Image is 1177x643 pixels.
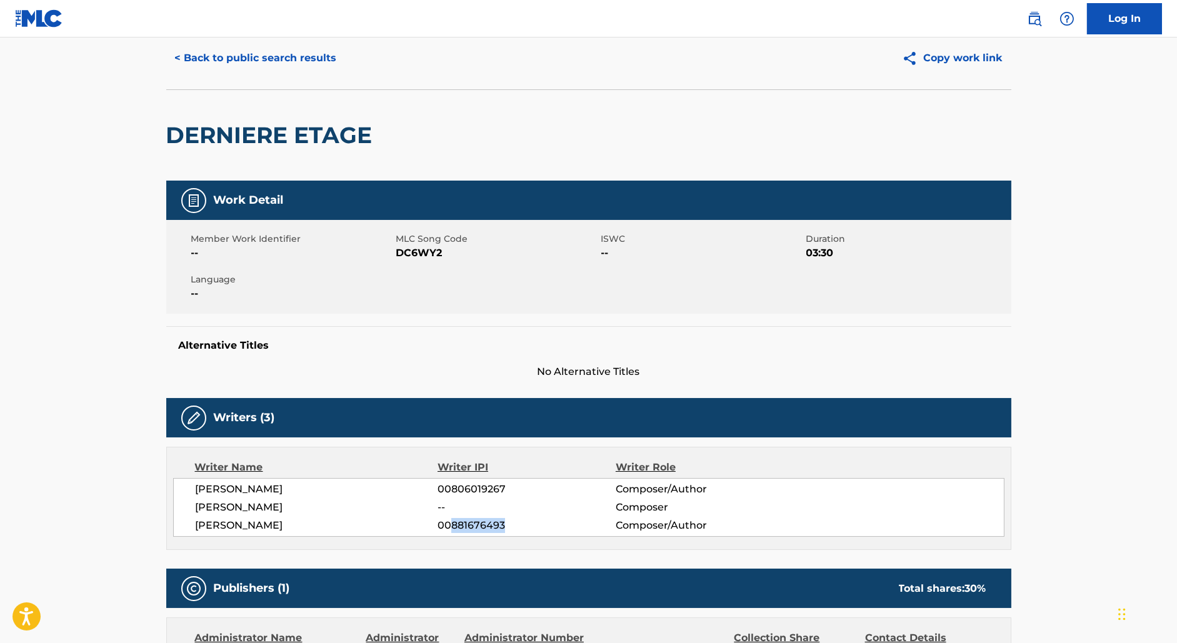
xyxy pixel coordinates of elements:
h5: Publishers (1) [214,581,290,596]
h5: Work Detail [214,193,284,207]
img: help [1059,11,1074,26]
span: 00881676493 [438,518,615,533]
span: 03:30 [806,246,1008,261]
img: search [1027,11,1042,26]
div: Drag [1118,596,1126,633]
span: Member Work Identifier [191,232,393,246]
div: Writer Role [616,460,778,475]
span: ISWC [601,232,803,246]
span: [PERSON_NAME] [196,482,438,497]
img: Copy work link [902,51,924,66]
span: No Alternative Titles [166,364,1011,379]
span: Language [191,273,393,286]
span: Composer/Author [616,482,778,497]
span: [PERSON_NAME] [196,500,438,515]
button: Copy work link [893,42,1011,74]
span: DC6WY2 [396,246,598,261]
div: Total shares: [899,581,986,596]
span: 30 % [965,582,986,594]
img: Publishers [186,581,201,596]
span: Composer/Author [616,518,778,533]
a: Log In [1087,3,1162,34]
img: MLC Logo [15,9,63,27]
a: Public Search [1022,6,1047,31]
div: Help [1054,6,1079,31]
span: Composer [616,500,778,515]
span: MLC Song Code [396,232,598,246]
span: [PERSON_NAME] [196,518,438,533]
span: -- [601,246,803,261]
img: Work Detail [186,193,201,208]
span: -- [191,286,393,301]
h5: Alternative Titles [179,339,999,352]
iframe: Chat Widget [1114,583,1177,643]
h2: DERNIERE ETAGE [166,121,379,149]
button: < Back to public search results [166,42,346,74]
div: Writer Name [195,460,438,475]
img: Writers [186,411,201,426]
span: Duration [806,232,1008,246]
span: -- [191,246,393,261]
span: -- [438,500,615,515]
div: Writer IPI [438,460,616,475]
span: 00806019267 [438,482,615,497]
h5: Writers (3) [214,411,275,425]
